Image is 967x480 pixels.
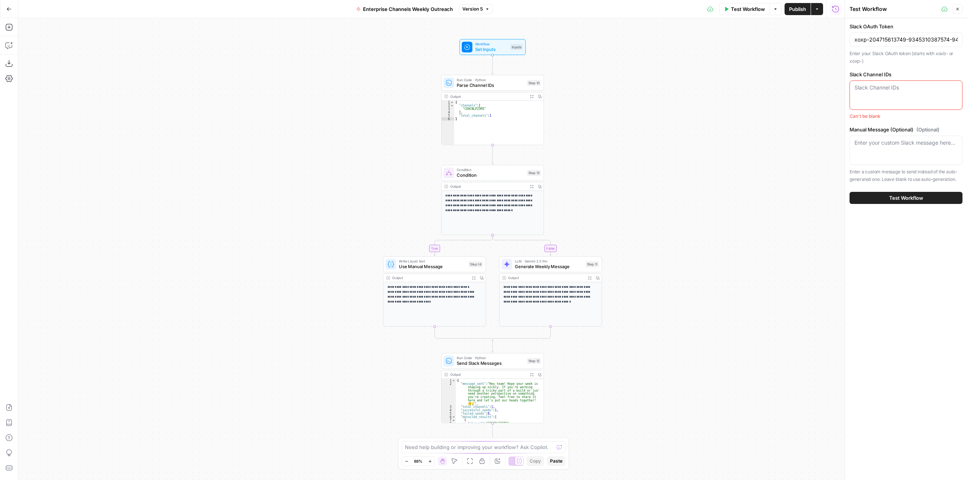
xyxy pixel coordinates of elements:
[527,170,541,176] div: Step 13
[850,126,962,133] label: Manual Message (Optional)
[457,77,524,82] span: Run Code · Python
[442,409,456,412] div: 4
[434,235,493,256] g: Edge from step_13 to step_14
[442,111,454,114] div: 4
[442,418,456,422] div: 7
[441,39,544,55] div: WorkflowSet InputsInputs
[442,114,454,117] div: 5
[442,415,456,419] div: 6
[731,5,765,13] span: Test Workflow
[457,355,524,361] span: Run Code · Python
[527,358,541,364] div: Step 12
[508,275,584,281] div: Output
[459,4,493,14] button: Version 5
[442,422,456,425] div: 8
[442,107,454,111] div: 3
[363,5,453,13] span: Enterprise Channels Weekly Outreach
[352,3,457,15] button: Enterprise Channels Weekly Outreach
[491,340,493,352] g: Edge from step_13-conditional-end to step_12
[850,71,962,78] label: Slack Channel IDs
[452,379,456,382] span: Toggle code folding, rows 1 through 14
[854,36,958,43] input: xoxb-your-token-here
[442,379,456,382] div: 1
[442,101,454,104] div: 1
[450,372,526,377] div: Output
[435,327,493,342] g: Edge from step_14 to step_13-conditional-end
[789,5,806,13] span: Publish
[442,104,454,107] div: 2
[450,184,526,189] div: Output
[515,259,583,264] span: LLM · Gemini 2.5 Pro
[450,101,454,104] span: Toggle code folding, rows 1 through 6
[442,412,456,415] div: 5
[850,23,962,30] label: Slack OAuth Token
[491,55,493,74] g: Edge from start to step_10
[916,126,939,133] span: (Optional)
[469,261,483,267] div: Step 14
[442,405,456,409] div: 3
[475,42,508,47] span: Workflow
[450,104,454,107] span: Toggle code folding, rows 2 through 4
[452,418,456,422] span: Toggle code folding, rows 7 through 11
[493,327,550,342] g: Edge from step_11 to step_13-conditional-end
[850,50,962,65] p: Enter your Slack OAuth token (starts with xoxb- or xoxp-)
[414,458,422,464] span: 88%
[850,192,962,204] button: Test Workflow
[527,456,544,466] button: Copy
[850,113,962,120] div: Can't be blank
[585,261,599,267] div: Step 11
[785,3,811,15] button: Publish
[889,194,923,202] span: Test Workflow
[457,172,524,179] span: Condition
[441,353,544,423] div: Run Code · PythonSend Slack MessagesStep 12Output{ "message_sent":"Hey team! Hope your week is sh...
[442,117,454,121] div: 6
[475,46,508,53] span: Set Inputs
[850,168,962,183] p: Enter a custom message to send instead of the auto-generated one. Leave blank to use auto-generat...
[399,259,466,264] span: Write Liquid Text
[441,75,544,145] div: Run Code · PythonParse Channel IDsStep 10Output{ "channels":[ "C09CNLP25M3" ], "total_channels":1}
[450,94,526,99] div: Output
[392,275,468,281] div: Output
[515,263,583,270] span: Generate Weekly Message
[719,3,770,15] button: Test Workflow
[491,145,493,164] g: Edge from step_10 to step_13
[527,80,541,86] div: Step 10
[491,423,493,443] g: Edge from step_12 to end
[457,167,524,173] span: Condition
[510,44,522,50] div: Inputs
[547,456,565,466] button: Paste
[457,82,524,89] span: Parse Channel IDs
[399,263,466,270] span: Use Manual Message
[493,235,551,256] g: Edge from step_13 to step_11
[452,415,456,419] span: Toggle code folding, rows 6 through 12
[457,360,524,367] span: Send Slack Messages
[462,6,483,12] span: Version 5
[442,382,456,405] div: 2
[530,458,541,465] span: Copy
[550,458,562,465] span: Paste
